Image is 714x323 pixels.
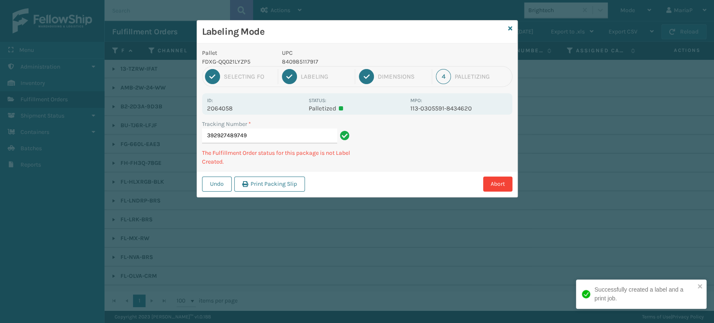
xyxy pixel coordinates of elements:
button: Print Packing Slip [234,177,305,192]
h3: Labeling Mode [202,26,505,38]
label: Id: [207,97,213,103]
label: Status: [309,97,326,103]
label: MPO: [410,97,422,103]
p: UPC [282,49,405,57]
div: Successfully created a label and a print job. [594,285,695,303]
div: 2 [282,69,297,84]
p: The Fulfillment Order status for this package is not Label Created. [202,149,352,166]
button: Undo [202,177,232,192]
p: 2064058 [207,105,304,112]
label: Tracking Number [202,120,251,128]
p: 113-0305591-8434620 [410,105,507,112]
p: 840985117917 [282,57,405,66]
p: Pallet [202,49,272,57]
div: 1 [205,69,220,84]
div: Palletizing [455,73,509,80]
p: Palletized [309,105,405,112]
button: Abort [483,177,512,192]
p: FDXG-QQ021LYZP5 [202,57,272,66]
div: 3 [359,69,374,84]
div: Labeling [301,73,351,80]
div: Dimensions [378,73,428,80]
button: close [697,283,703,291]
div: Selecting FO [224,73,274,80]
div: 4 [436,69,451,84]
